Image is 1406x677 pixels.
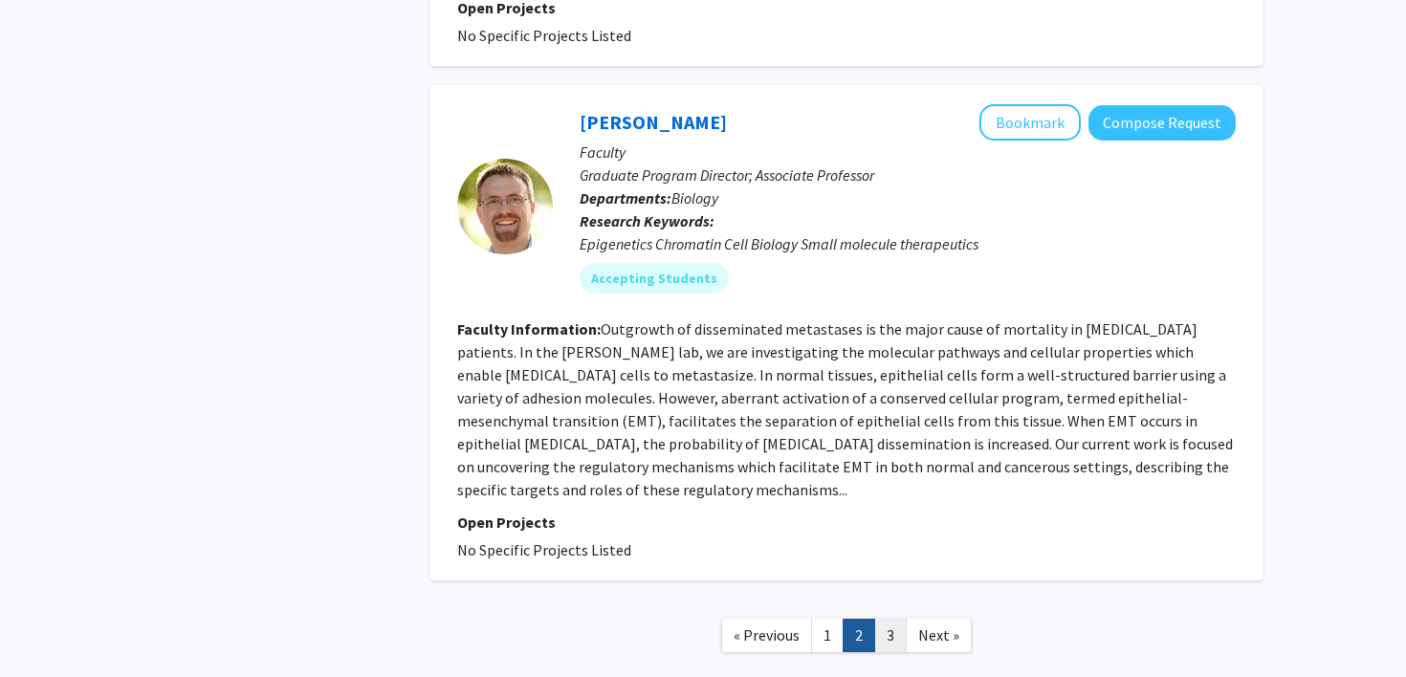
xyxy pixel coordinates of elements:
[580,211,714,230] b: Research Keywords:
[430,600,1263,677] nav: Page navigation
[580,141,1236,164] p: Faculty
[580,232,1236,255] div: Epigenetics Chromatin Cell Biology Small molecule therapeutics
[843,619,875,652] a: 2
[457,540,631,559] span: No Specific Projects Listed
[457,511,1236,534] p: Open Projects
[671,188,718,207] span: Biology
[580,110,727,134] a: [PERSON_NAME]
[580,188,671,207] b: Departments:
[918,625,959,644] span: Next »
[457,26,631,45] span: No Specific Projects Listed
[14,591,81,663] iframe: Chat
[811,619,844,652] a: 1
[874,619,907,652] a: 3
[457,319,601,338] b: Faculty Information:
[721,619,812,652] a: Previous
[580,164,1236,186] p: Graduate Program Director; Associate Professor
[580,263,729,294] mat-chip: Accepting Students
[457,319,1233,499] fg-read-more: Outgrowth of disseminated metastases is the major cause of mortality in [MEDICAL_DATA] patients. ...
[1088,105,1236,141] button: Compose Request to Joseph Taube
[906,619,972,652] a: Next
[734,625,800,644] span: « Previous
[979,104,1081,141] button: Add Joseph Taube to Bookmarks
